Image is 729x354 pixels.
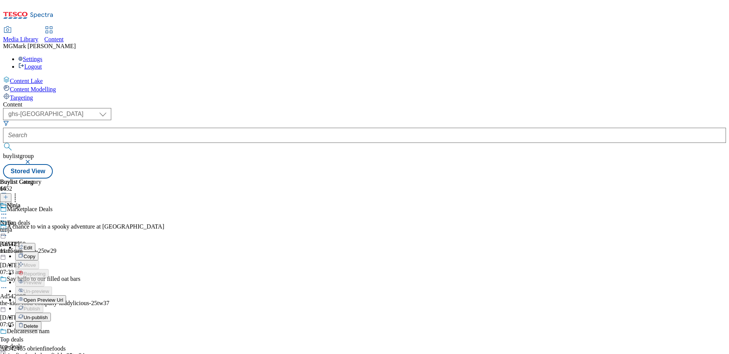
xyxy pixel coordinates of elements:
[24,288,49,294] span: Un-preview
[7,276,80,282] div: Say hello to our filled oat bars
[24,306,40,312] span: Publish
[3,43,13,49] span: MG
[3,27,38,43] a: Media Library
[18,56,43,62] a: Settings
[3,128,726,143] input: Search
[15,321,41,330] button: Delete
[24,254,35,259] span: Copy
[13,43,76,49] span: Mark [PERSON_NAME]
[24,262,36,268] span: Move
[3,164,53,179] button: Stored View
[3,36,38,42] span: Media Library
[15,304,43,313] button: Publish
[15,295,66,304] button: Open Preview Url
[24,280,41,285] span: Preview
[44,27,64,43] a: Content
[15,252,38,260] button: Copy
[10,86,56,92] span: Content Modelling
[24,271,46,277] span: Reporting
[24,297,63,303] span: Open Preview Url
[15,269,49,278] button: Reporting
[15,278,44,287] button: Preview
[3,153,34,159] span: buylistgroup
[44,36,64,42] span: Content
[3,93,726,101] a: Targeting
[3,76,726,85] a: Content Lake
[24,323,38,329] span: Delete
[15,313,51,321] button: Un-publish
[7,202,21,209] div: Ninja
[3,101,726,108] div: Content
[18,63,42,70] a: Logout
[7,223,164,230] div: A chance to win a spooky adventure at [GEOGRAPHIC_DATA]
[10,94,33,101] span: Targeting
[15,260,39,269] button: Move
[10,78,43,84] span: Content Lake
[15,287,52,295] button: Un-preview
[3,85,726,93] a: Content Modelling
[24,315,48,320] span: Un-publish
[3,120,9,126] svg: Search Filters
